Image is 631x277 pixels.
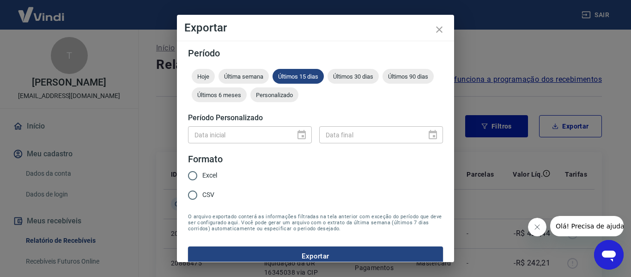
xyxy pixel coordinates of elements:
[319,126,420,143] input: DD/MM/YYYY
[528,218,546,236] iframe: Fechar mensagem
[382,73,434,80] span: Últimos 90 dias
[188,246,443,266] button: Exportar
[250,92,298,98] span: Personalizado
[6,6,78,14] span: Olá! Precisa de ajuda?
[188,49,443,58] h5: Período
[328,73,379,80] span: Últimos 30 dias
[382,69,434,84] div: Últimos 90 dias
[273,69,324,84] div: Últimos 15 dias
[273,73,324,80] span: Últimos 15 dias
[188,113,443,123] h5: Período Personalizado
[184,22,447,33] h4: Exportar
[192,73,215,80] span: Hoje
[594,240,624,270] iframe: Botão para abrir a janela de mensagens
[202,190,214,200] span: CSV
[550,216,624,236] iframe: Mensagem da empresa
[428,18,450,41] button: close
[192,69,215,84] div: Hoje
[188,153,223,166] legend: Formato
[218,69,269,84] div: Última semana
[250,87,298,102] div: Personalizado
[328,69,379,84] div: Últimos 30 dias
[188,126,289,143] input: DD/MM/YYYY
[188,214,443,232] span: O arquivo exportado conterá as informações filtradas na tela anterior com exceção do período que ...
[192,87,247,102] div: Últimos 6 meses
[218,73,269,80] span: Última semana
[192,92,247,98] span: Últimos 6 meses
[202,171,217,180] span: Excel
